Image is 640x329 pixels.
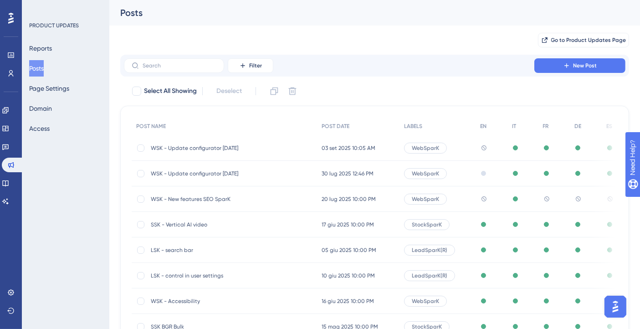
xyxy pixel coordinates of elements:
[606,123,612,130] span: ES
[120,6,606,19] div: Posts
[216,86,242,97] span: Deselect
[228,58,273,73] button: Filter
[412,272,447,279] span: LeadSparK(R)
[151,247,297,254] span: LSK - search bar
[412,170,439,177] span: WebSparK
[151,170,297,177] span: WSK - Update configurator [DATE]
[412,195,439,203] span: WebSparK
[29,40,52,57] button: Reports
[412,247,447,254] span: LeadSparK(R)
[143,62,216,69] input: Search
[322,170,374,177] span: 30 lug 2025 12:46 PM
[151,221,297,228] span: SSK - Vertical AI video
[534,58,625,73] button: New Post
[412,144,439,152] span: WebSparK
[322,144,375,152] span: 03 set 2025 10:05 AM
[29,22,79,29] div: PRODUCT UPDATES
[151,298,297,305] span: WSK - Accessibility
[151,272,297,279] span: LSK - control in user settings
[29,120,50,137] button: Access
[136,123,166,130] span: POST NAME
[29,80,69,97] button: Page Settings
[322,247,376,254] span: 05 giu 2025 10:00 PM
[543,123,549,130] span: FR
[538,33,629,47] button: Go to Product Updates Page
[151,144,297,152] span: WSK - Update configurator [DATE]
[602,293,629,320] iframe: UserGuiding AI Assistant Launcher
[412,298,439,305] span: WebSparK
[208,83,250,99] button: Deselect
[322,123,349,130] span: POST DATE
[29,100,52,117] button: Domain
[322,221,374,228] span: 17 giu 2025 10:00 PM
[322,272,375,279] span: 10 giu 2025 10:00 PM
[249,62,262,69] span: Filter
[551,36,626,44] span: Go to Product Updates Page
[574,123,581,130] span: DE
[322,298,374,305] span: 16 giu 2025 10:00 PM
[29,60,44,77] button: Posts
[144,86,197,97] span: Select All Showing
[322,195,376,203] span: 20 lug 2025 10:00 PM
[412,221,442,228] span: StockSparK
[404,123,422,130] span: LABELS
[21,2,57,13] span: Need Help?
[512,123,516,130] span: IT
[573,62,597,69] span: New Post
[480,123,486,130] span: EN
[151,195,297,203] span: WSK - New features SEO SparK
